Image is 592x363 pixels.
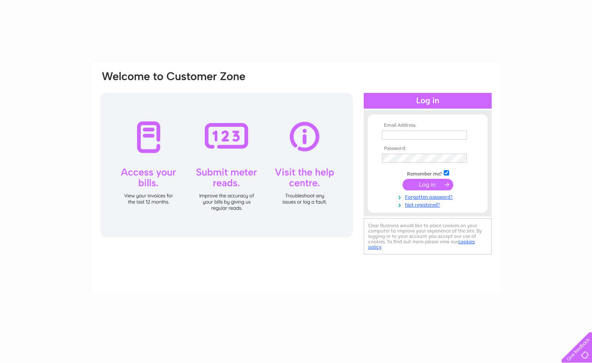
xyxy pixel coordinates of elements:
[403,179,453,190] input: Submit
[382,192,476,200] a: Forgotten password?
[380,146,476,152] th: Password:
[380,123,476,128] th: Email Address:
[368,239,475,250] a: cookies policy
[382,200,476,208] a: Not registered?
[364,218,492,254] div: Clear Business would like to place cookies on your computer to improve your experience of the sit...
[380,169,476,177] td: Remember me?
